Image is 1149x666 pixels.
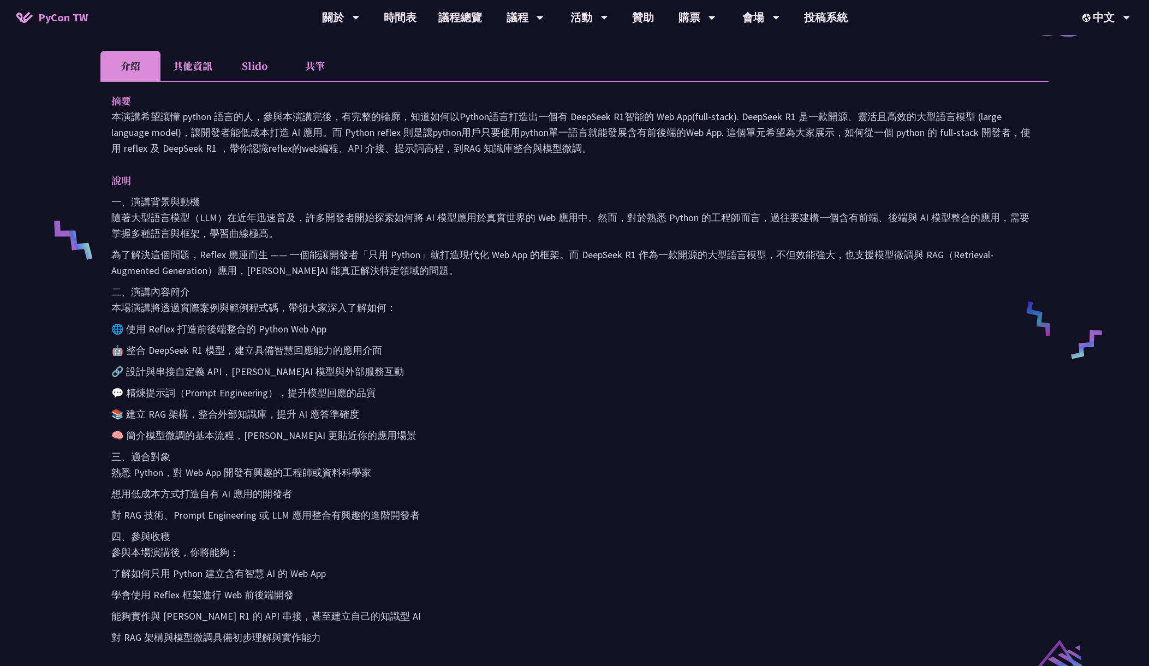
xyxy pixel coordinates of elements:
p: 🔗 設計與串接自定義 API，[PERSON_NAME]AI 模型與外部服務互動 [111,364,1038,379]
p: 對 RAG 架構與模型微調具備初步理解與實作能力 [111,629,1038,645]
img: Locale Icon [1082,14,1093,22]
p: 為了解決這個問題，Reflex 應運而生 —— 一個能讓開發者「只用 Python」就打造現代化 Web App 的框架。而 DeepSeek R1 作為一款開源的大型語言模型，不但效能強大，也... [111,247,1038,278]
a: PyCon TW [5,4,99,31]
p: 摘要 [111,93,1016,109]
p: 🤖 整合 DeepSeek R1 模型，建立具備智慧回應能力的應用介面 [111,342,1038,358]
li: Slido [225,51,285,81]
li: 共筆 [285,51,345,81]
p: 📚 建立 RAG 架構，整合外部知識庫，提升 AI 應答準確度 [111,406,1038,422]
p: 本演講希望讓懂 python 語言的人，參與本演講完後，有完整的輪廓，知道如何以Python語言打造出一個有 DeepSeek R1智能的 Web App(full-stack). DeepSe... [111,109,1038,156]
li: 介紹 [100,51,160,81]
p: 說明 [111,173,1016,188]
p: 三、適合對象 熟悉 Python，對 Web App 開發有興趣的工程師或資料科學家 [111,449,1038,480]
p: 想用低成本方式打造自有 AI 應用的開發者 [111,486,1038,502]
p: 💬 精煉提示詞（Prompt Engineering），提升模型回應的品質 [111,385,1038,401]
li: 其他資訊 [160,51,225,81]
p: 🌐 使用 Reflex 打造前後端整合的 Python Web App [111,321,1038,337]
p: 了解如何只用 Python 建立含有智慧 AI 的 Web App [111,566,1038,581]
p: 能夠實作與 [PERSON_NAME] R1 的 API 串接，甚至建立自己的知識型 AI [111,608,1038,624]
p: 🧠 簡介模型微調的基本流程，[PERSON_NAME]AI 更貼近你的應用場景 [111,427,1038,443]
p: 四、參與收穫 參與本場演講後，你將能夠： [111,528,1038,560]
p: 一、演講背景與動機 隨著大型語言模型（LLM）在近年迅速普及，許多開發者開始探索如何將 AI 模型應用於真實世界的 Web 應用中。然而，對於熟悉 Python 的工程師而言，過往要建構一個含有... [111,194,1038,241]
img: Home icon of PyCon TW 2025 [16,12,33,23]
p: 二、演講內容簡介 本場演講將透過實際案例與範例程式碼，帶領大家深入了解如何： [111,284,1038,316]
p: 學會使用 Reflex 框架進行 Web 前後端開發 [111,587,1038,603]
span: PyCon TW [38,9,88,26]
p: 對 RAG 技術、Prompt Engineering 或 LLM 應用整合有興趣的進階開發者 [111,507,1038,523]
